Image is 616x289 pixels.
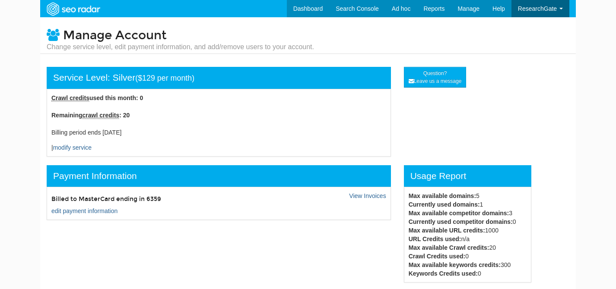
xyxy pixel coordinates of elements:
[53,144,92,151] a: modify service
[423,5,445,12] span: Reports
[51,128,386,137] div: Billing period ends [DATE]
[409,261,501,268] strong: Max available keywords credits:
[409,227,485,234] strong: Max available URL credits:
[47,42,314,52] small: Change service level, edit payment information, and add/remove users to your account.
[63,28,167,43] span: Manage Account
[51,94,143,102] label: used this month: 0
[404,165,531,187] div: Usage Report
[492,5,505,12] span: Help
[409,236,461,242] strong: URL Credits used:
[409,201,480,208] strong: Currently used domains:
[47,67,391,89] div: Service Level: Silver
[47,165,391,187] div: Payment Information
[409,210,509,217] strong: Max available competitor domains:
[135,74,194,82] small: ($129 per month)
[51,94,89,102] abbr: Crawl credits
[404,67,467,88] a: Question? Leave us a message
[409,253,465,260] strong: Crawl Credits used:
[51,196,212,202] h5: Billed to MasterCard ending in 6359
[349,192,386,199] a: View Invoices
[47,89,391,157] div: |
[518,5,557,12] span: ResearchGate
[43,1,103,17] img: SEORadar
[409,244,489,251] strong: Max available Crawl credits:
[457,5,479,12] span: Manage
[409,270,478,277] strong: Keywords Credits used:
[392,5,411,12] span: Ad hoc
[409,192,476,199] strong: Max available domains:
[83,112,120,119] abbr: crawl credits
[51,111,130,119] label: Remaining : 20
[51,207,117,214] a: edit payment information
[402,192,533,278] div: 5 1 3 0 1000 n/a 20 0 300 0
[409,218,513,225] strong: Currently used competitor domains:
